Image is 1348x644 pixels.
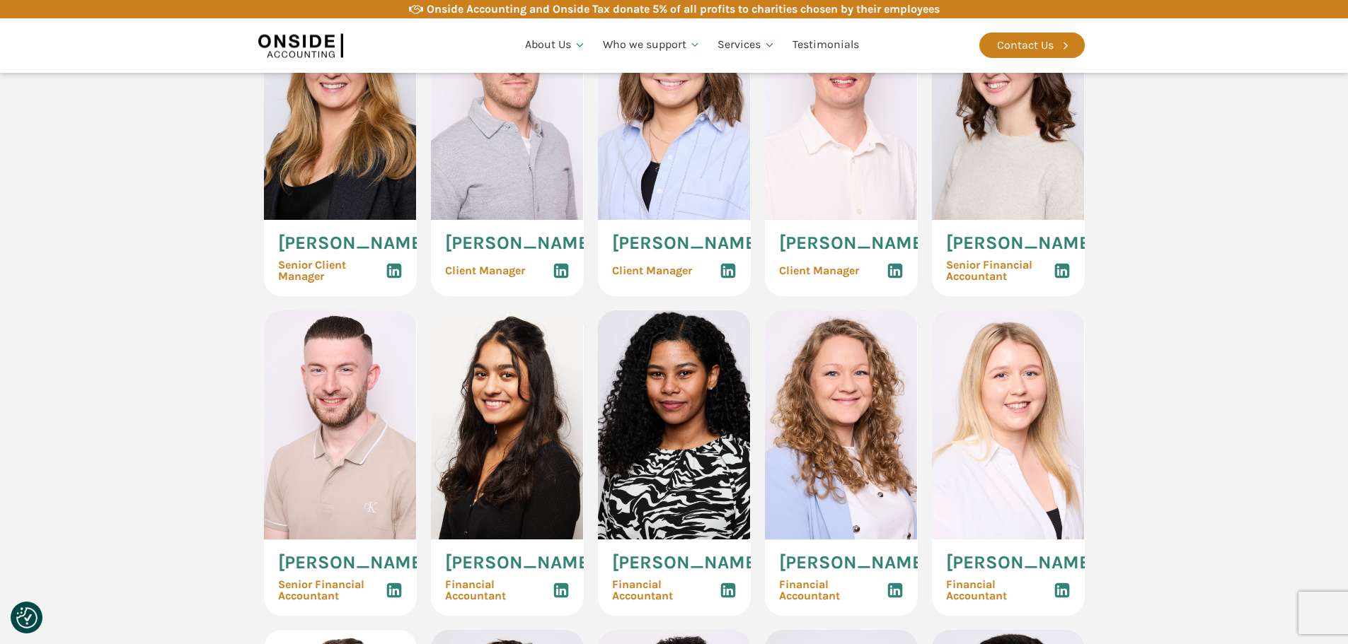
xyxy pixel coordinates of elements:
[612,554,762,572] span: [PERSON_NAME]
[445,234,595,252] span: [PERSON_NAME]
[445,579,553,602] span: Financial Accountant
[779,579,887,602] span: Financial Accountant
[278,554,428,572] span: [PERSON_NAME]
[784,21,868,69] a: Testimonials
[278,234,428,252] span: [PERSON_NAME]
[979,33,1085,58] a: Contact Us
[16,607,38,628] button: Consent Preferences
[16,607,38,628] img: Revisit consent button
[946,234,1096,252] span: [PERSON_NAME]
[445,265,525,276] span: Client Manager
[612,579,720,602] span: Financial Accountant
[278,259,386,282] span: Senior Client Manager
[779,554,929,572] span: [PERSON_NAME]
[258,29,343,62] img: Onside Accounting
[779,265,859,276] span: Client Manager
[779,234,929,252] span: [PERSON_NAME]
[946,554,1096,572] span: [PERSON_NAME]
[709,21,784,69] a: Services
[517,21,594,69] a: About Us
[445,554,595,572] span: [PERSON_NAME]
[946,259,1054,282] span: Senior Financial Accountant
[946,579,1054,602] span: Financial Accountant
[612,234,762,252] span: [PERSON_NAME]
[997,36,1054,54] div: Contact Us
[278,579,386,602] span: Senior Financial Accountant
[594,21,710,69] a: Who we support
[612,265,692,276] span: Client Manager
